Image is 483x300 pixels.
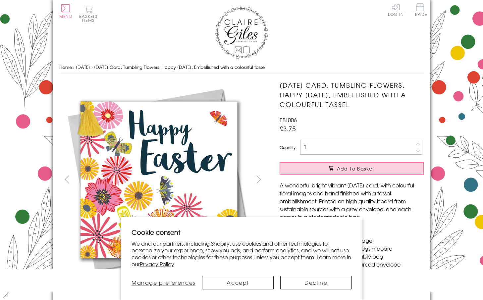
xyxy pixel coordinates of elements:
span: [DATE] Card, Tumbling Flowers, Happy [DATE], Embellished with a colourful tassel [94,64,266,70]
span: › [73,64,75,70]
nav: breadcrumbs [59,61,424,74]
p: A wonderful bright vibrant [DATE] card, with colourful floral images and hand finished with a tas... [280,181,424,221]
span: EBL006 [280,116,297,124]
a: Home [59,64,72,70]
a: [DATE] [76,64,90,70]
h1: [DATE] Card, Tumbling Flowers, Happy [DATE], Embellished with a colourful tassel [280,80,424,109]
a: Privacy Policy [140,260,174,268]
span: £3.75 [280,124,296,133]
span: Trade [413,3,427,16]
span: › [91,64,93,70]
button: Decline [280,276,352,289]
span: 0 items [82,13,97,23]
button: Accept [202,276,274,289]
button: Add to Basket [280,162,424,175]
span: Add to Basket [337,165,375,172]
button: next [251,172,266,187]
a: Trade [413,3,427,18]
button: prev [59,172,74,187]
span: Manage preferences [132,278,195,286]
img: Easter Card, Tumbling Flowers, Happy Easter, Embellished with a colourful tassel [59,80,258,279]
span: Menu [59,13,72,19]
button: Basket0 items [79,5,97,22]
p: We and our partners, including Shopify, use cookies and other technologies to personalize your ex... [132,240,352,268]
button: Manage preferences [132,276,196,289]
h2: Cookie consent [132,227,352,237]
a: Log In [388,3,404,16]
button: Menu [59,4,72,18]
label: Quantity [280,144,295,150]
img: Claire Giles Greetings Cards [215,7,268,59]
img: Easter Card, Tumbling Flowers, Happy Easter, Embellished with a colourful tassel [266,80,465,279]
